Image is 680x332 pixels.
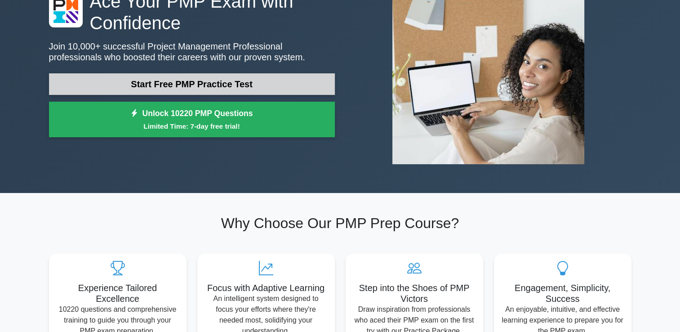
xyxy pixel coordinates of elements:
h5: Experience Tailored Excellence [56,283,179,304]
small: Limited Time: 7-day free trial! [60,121,324,131]
a: Unlock 10220 PMP QuestionsLimited Time: 7-day free trial! [49,102,335,138]
h5: Focus with Adaptive Learning [204,283,328,293]
h2: Why Choose Our PMP Prep Course? [49,215,631,232]
h5: Step into the Shoes of PMP Victors [353,283,476,304]
a: Start Free PMP Practice Test [49,73,335,95]
h5: Engagement, Simplicity, Success [501,283,624,304]
p: Join 10,000+ successful Project Management Professional professionals who boosted their careers w... [49,41,335,63]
